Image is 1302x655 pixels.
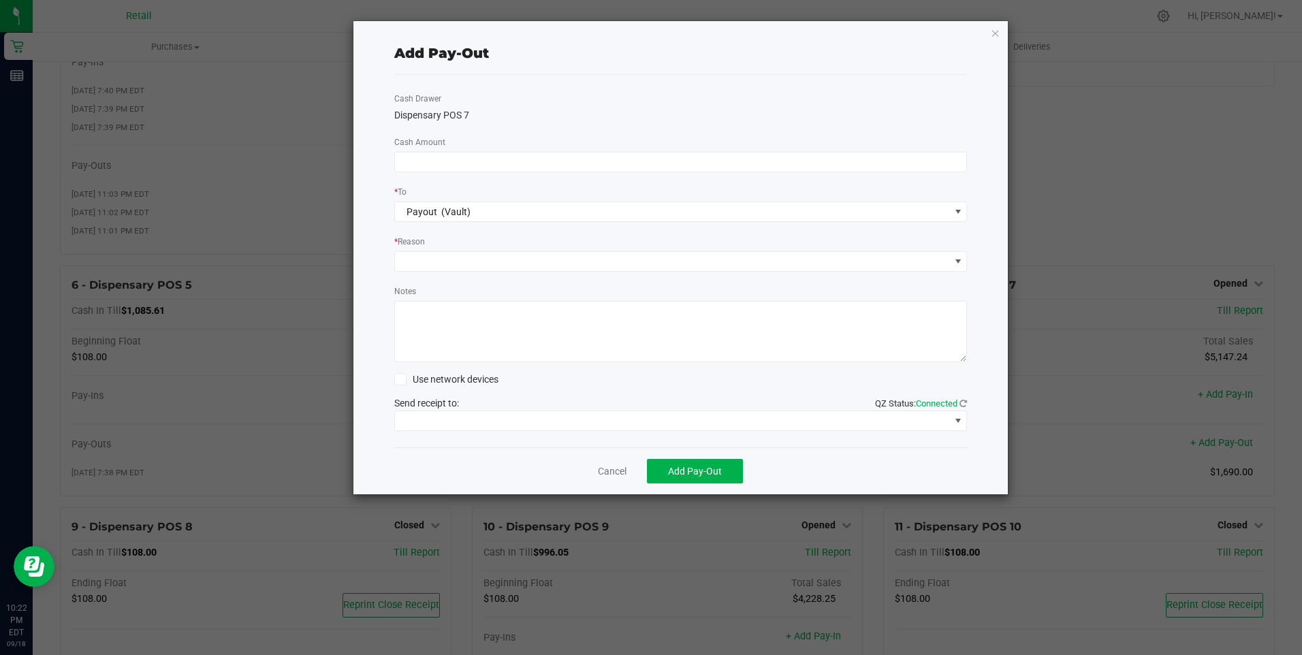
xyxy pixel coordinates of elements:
button: Add Pay-Out [647,459,743,483]
iframe: Resource center [14,546,54,587]
span: Add Pay-Out [668,466,722,477]
div: Add Pay-Out [394,43,489,63]
a: Cancel [598,464,626,479]
label: Cash Drawer [394,93,441,105]
span: Connected [916,398,957,409]
span: Cash Amount [394,138,445,147]
label: Reason [394,236,425,248]
label: Use network devices [394,372,498,387]
span: QZ Status: [875,398,967,409]
div: Dispensary POS 7 [394,108,968,123]
label: Notes [394,285,416,298]
span: Payout [407,206,437,217]
span: (Vault) [441,206,471,217]
span: Send receipt to: [394,398,459,409]
label: To [394,186,407,198]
